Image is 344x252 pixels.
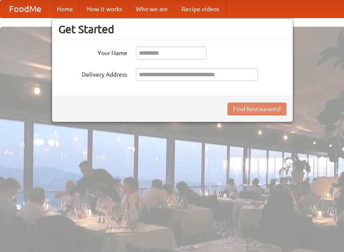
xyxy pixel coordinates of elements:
a: Home [50,0,80,18]
a: How it works [80,0,129,18]
label: Delivery Address [58,68,127,79]
h3: Get Started [58,23,286,36]
a: FoodMe [0,0,50,18]
a: Who we are [129,0,175,18]
a: Recipe videos [175,0,226,18]
label: Your Name [58,47,127,57]
button: Find Restaurants! [227,103,286,115]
